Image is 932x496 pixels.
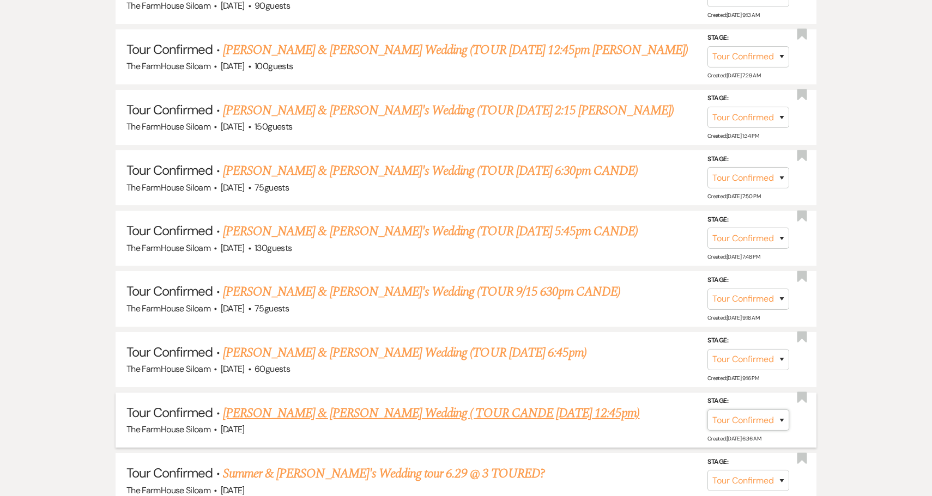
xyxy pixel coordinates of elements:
span: [DATE] [221,182,245,193]
a: [PERSON_NAME] & [PERSON_NAME] Wedding (TOUR [DATE] 6:45pm) [223,343,586,363]
a: [PERSON_NAME] & [PERSON_NAME] Wedding (TOUR [DATE] 12:45pm [PERSON_NAME]) [223,40,688,60]
span: Tour Confirmed [126,283,213,299]
span: Created: [DATE] 9:16 PM [707,375,759,382]
span: 75 guests [255,182,289,193]
label: Stage: [707,395,789,407]
label: Stage: [707,154,789,166]
span: Tour Confirmed [126,101,213,118]
label: Stage: [707,274,789,286]
span: The FarmHouse Siloam [126,60,210,72]
span: Created: [DATE] 7:48 PM [707,253,760,260]
span: Tour Confirmed [126,344,213,360]
a: [PERSON_NAME] & [PERSON_NAME]'s Wedding (TOUR [DATE] 2:15 [PERSON_NAME]) [223,101,674,120]
span: [DATE] [221,485,245,496]
span: [DATE] [221,121,245,132]
span: Created: [DATE] 7:50 PM [707,193,760,200]
span: The FarmHouse Siloam [126,424,210,435]
span: [DATE] [221,303,245,314]
label: Stage: [707,214,789,226]
label: Stage: [707,93,789,105]
span: Created: [DATE] 9:13 AM [707,11,759,19]
a: Summer & [PERSON_NAME]'s Wedding tour 6.29 @ 3 TOURED? [223,464,545,483]
span: 100 guests [255,60,293,72]
span: [DATE] [221,424,245,435]
span: The FarmHouse Siloam [126,242,210,254]
a: [PERSON_NAME] & [PERSON_NAME]'s Wedding (TOUR [DATE] 6:30pm CANDE) [223,161,638,181]
a: [PERSON_NAME] & [PERSON_NAME] Wedding ( TOUR CANDE [DATE] 12:45pm) [223,403,640,423]
span: 60 guests [255,363,290,375]
span: Tour Confirmed [126,41,213,58]
span: Created: [DATE] 6:36 AM [707,435,761,442]
span: Tour Confirmed [126,222,213,239]
span: 130 guests [255,242,292,254]
span: Created: [DATE] 9:18 AM [707,314,759,321]
span: The FarmHouse Siloam [126,363,210,375]
span: Created: [DATE] 1:34 PM [707,132,759,139]
label: Stage: [707,456,789,468]
span: The FarmHouse Siloam [126,182,210,193]
a: [PERSON_NAME] & [PERSON_NAME]'s Wedding (TOUR 9/15 630pm CANDE) [223,282,621,302]
a: [PERSON_NAME] & [PERSON_NAME]'s Wedding (TOUR [DATE] 5:45pm CANDE) [223,222,638,241]
span: Tour Confirmed [126,404,213,421]
label: Stage: [707,335,789,347]
span: [DATE] [221,60,245,72]
span: The FarmHouse Siloam [126,121,210,132]
label: Stage: [707,32,789,44]
span: 75 guests [255,303,289,314]
span: 150 guests [255,121,292,132]
span: [DATE] [221,363,245,375]
span: Created: [DATE] 7:29 AM [707,72,760,79]
span: The FarmHouse Siloam [126,485,210,496]
span: Tour Confirmed [126,162,213,179]
span: Tour Confirmed [126,464,213,481]
span: The FarmHouse Siloam [126,303,210,314]
span: [DATE] [221,242,245,254]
